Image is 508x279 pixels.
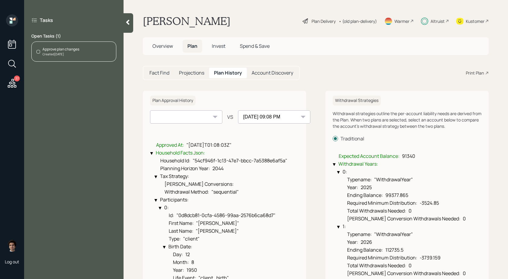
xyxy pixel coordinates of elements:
span: 0 [409,207,412,214]
span: 1950 [187,267,197,273]
span: Type : [169,235,181,242]
span: "[PERSON_NAME]" [196,220,239,226]
h6: Plan Approval History [150,96,196,106]
span: Ending Balance : [347,247,383,253]
span: Approved At : [156,142,184,148]
span: Participants : [160,196,189,203]
span: Id : [169,212,174,219]
span: "[PERSON_NAME]" [196,228,239,234]
span: Tax Strategy : [160,173,189,179]
span: 99377.865 [385,192,408,198]
span: 0 : [343,168,347,175]
div: ▶ [154,199,158,202]
span: 2026 [361,239,372,245]
span: 2025 [361,184,372,191]
img: harrison-schaefer-headshot-2.png [6,240,18,252]
div: • (old plan-delivery) [339,18,377,24]
div: 37 [14,75,20,81]
h6: Withdrawal Strategies [333,96,381,106]
div: Warmer [394,18,409,24]
span: "WithdrawalYear" [374,231,413,238]
label: Open Tasks ( 1 ) [31,33,116,39]
div: Plan Delivery [312,18,336,24]
span: Year : [347,184,358,191]
span: "0d8dcb81-0cfa-4586-99aa-2576b6ca68d7" [177,212,275,219]
span: 0 [463,215,466,222]
div: VS [227,113,233,121]
span: Birth Date : [168,243,192,250]
span: Planning Horizon Year : [160,165,210,172]
span: "[DATE]T01:08:03Z" [187,142,231,148]
span: Expected Account Balance : [339,153,400,159]
span: Last Name : [169,228,193,234]
span: Year : [173,267,184,273]
span: Required Minimum Distribution : [347,200,417,206]
div: Altruist [431,18,445,24]
span: Household Facts Json : [156,149,205,156]
label: Tasks [40,17,53,23]
span: First Name : [169,220,194,226]
span: 91340 [402,153,415,159]
span: Total Withdrawals Needed : [347,262,406,269]
h5: Projections [179,70,204,76]
span: 12 [185,251,190,258]
div: ▶ [337,226,340,228]
span: 0 : [164,204,169,211]
span: [PERSON_NAME] Conversion Withdrawals Needed : [347,215,460,222]
label: Traditional [333,135,481,142]
span: Withdrawal Years : [338,161,378,167]
span: "WithdrawalYear" [374,176,413,183]
span: Spend & Save [240,43,270,49]
span: [PERSON_NAME] Conversion Withdrawals Needed : [347,270,460,277]
span: Withdrawal Method : [165,189,209,195]
span: 112735.5 [385,247,403,253]
div: ▶ [158,207,162,210]
span: [PERSON_NAME] Conversions : [165,181,234,187]
h5: Plan History [214,70,242,76]
span: Invest [212,43,225,49]
div: ▶ [332,163,336,166]
span: 1 : [343,223,346,230]
span: -3524.85 [420,200,439,206]
div: Created [DATE] [42,52,79,57]
div: ▶ [154,176,158,178]
span: Household Id : [160,157,190,164]
div: Approve plan changes [42,47,79,52]
h1: [PERSON_NAME] [143,14,230,28]
div: Withdrawal strategies outline the per-account liability needs are derived from the Plan. When two... [333,110,481,129]
span: Day : [173,251,183,258]
div: Kustomer [466,18,484,24]
div: ▶ [150,152,154,155]
div: ▶ [337,171,340,174]
span: 0 [463,270,466,277]
div: Print Plan [466,70,484,76]
span: "client" [183,235,199,242]
span: -3739.159 [420,254,441,261]
span: Overview [152,43,173,49]
span: Plan [187,43,197,49]
span: "54cf946f-1c13-47e7-bbcc-7a5388e6af5a" [193,157,287,164]
span: Typename : [347,176,372,183]
span: Month : [173,259,189,265]
h5: Account Discovery [252,70,293,76]
span: 0 [409,262,412,269]
div: Log out [5,259,19,265]
span: Total Withdrawals Needed : [347,207,406,214]
span: Ending Balance : [347,192,383,198]
div: ▶ [162,246,166,249]
span: Required Minimum Distribution : [347,254,417,261]
span: "sequential" [212,189,239,195]
span: 2044 [212,165,224,172]
span: 8 [191,259,194,265]
span: Year : [347,239,358,245]
h5: Fact Find [149,70,169,76]
span: Typename : [347,231,372,238]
